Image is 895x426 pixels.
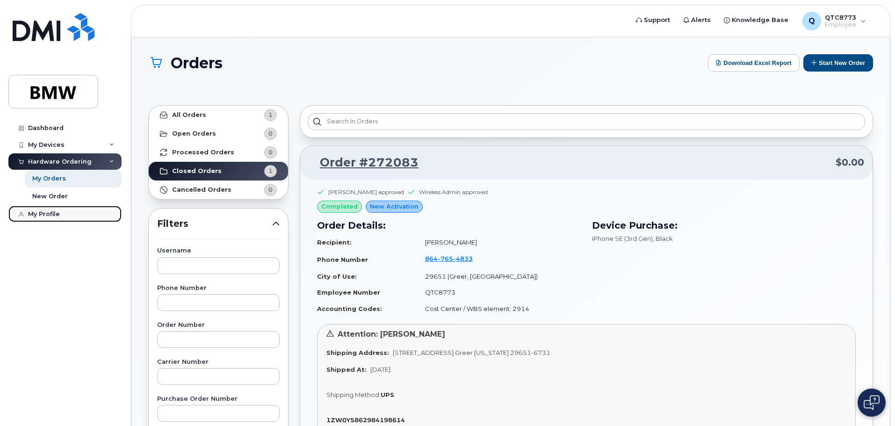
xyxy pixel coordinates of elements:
[803,54,873,72] button: Start New Order
[157,322,280,328] label: Order Number
[149,162,288,181] a: Closed Orders1
[317,238,352,246] strong: Recipient:
[592,235,653,242] span: iPhone SE (3rd Gen)
[172,111,206,119] strong: All Orders
[708,54,800,72] button: Download Excel Report
[157,248,280,254] label: Username
[308,113,865,130] input: Search in orders
[326,349,389,356] strong: Shipping Address:
[370,202,419,211] span: New Activation
[317,289,380,296] strong: Employee Number
[328,188,404,196] div: [PERSON_NAME] approved
[157,396,280,402] label: Purchase Order Number
[317,218,581,232] h3: Order Details:
[453,255,473,262] span: 4833
[338,330,445,339] span: Attention: [PERSON_NAME]
[326,416,409,424] a: 1ZW0Y5862984198614
[149,181,288,199] a: Cancelled Orders0
[268,129,273,138] span: 0
[321,202,358,211] span: completed
[149,124,288,143] a: Open Orders0
[317,256,368,263] strong: Phone Number
[425,255,484,262] a: 8647654833
[268,185,273,194] span: 0
[171,55,223,71] span: Orders
[438,255,453,262] span: 765
[268,110,273,119] span: 1
[370,366,390,373] span: [DATE]
[157,217,272,231] span: Filters
[149,106,288,124] a: All Orders1
[149,143,288,162] a: Processed Orders0
[864,395,880,410] img: Open chat
[417,234,581,251] td: [PERSON_NAME]
[326,416,405,424] strong: 1ZW0Y5862984198614
[317,273,357,280] strong: City of Use:
[417,301,581,317] td: Cost Center / WBS element: 2914
[157,285,280,291] label: Phone Number
[425,255,473,262] span: 864
[417,284,581,301] td: QTC8773
[268,148,273,157] span: 0
[592,218,856,232] h3: Device Purchase:
[157,359,280,365] label: Carrier Number
[172,167,222,175] strong: Closed Orders
[172,149,234,156] strong: Processed Orders
[172,186,231,194] strong: Cancelled Orders
[309,154,419,171] a: Order #272083
[393,349,550,356] span: [STREET_ADDRESS] Greer [US_STATE] 29651-6731
[326,366,367,373] strong: Shipped At:
[653,235,673,242] span: , Black
[326,391,381,398] span: Shipping Method:
[836,156,864,169] span: $0.00
[419,188,488,196] div: Wireless Admin approved
[417,268,581,285] td: 29651 (Greer, [GEOGRAPHIC_DATA])
[381,391,394,398] strong: UPS
[172,130,216,137] strong: Open Orders
[317,305,382,312] strong: Accounting Codes:
[268,166,273,175] span: 1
